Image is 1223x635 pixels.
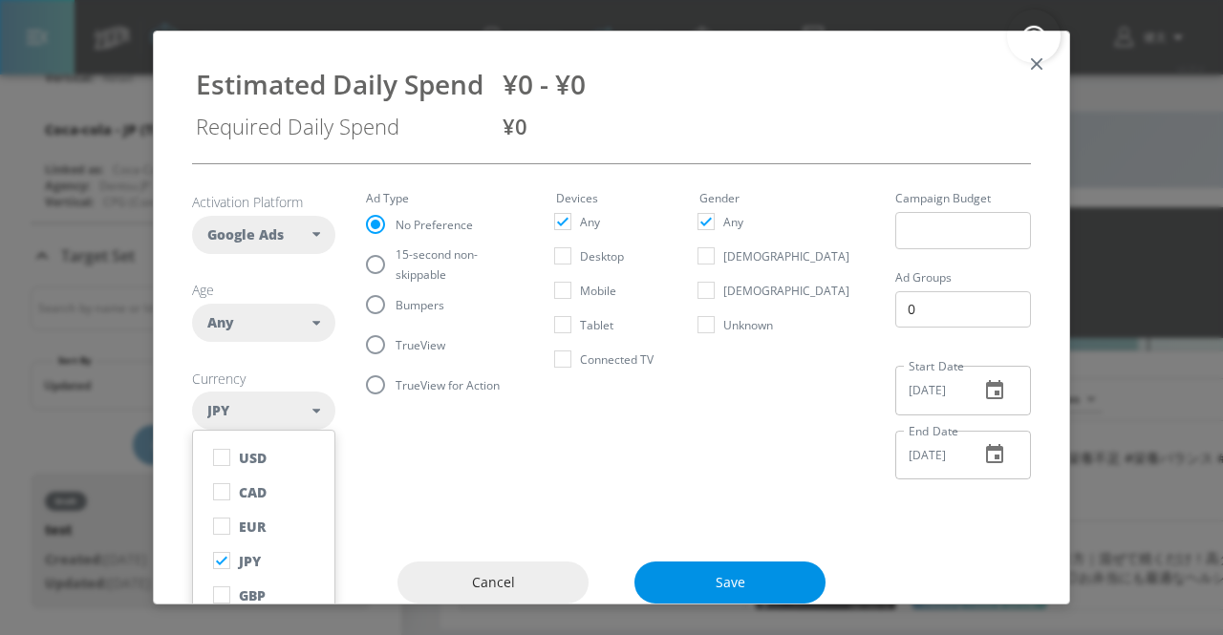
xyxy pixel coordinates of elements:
span: [DEMOGRAPHIC_DATA] [723,281,849,301]
div: JPY [239,552,261,570]
div: JPY [192,392,335,430]
span: Any [207,313,234,332]
span: JPY [207,401,229,420]
div: Required Daily Spend [196,112,483,140]
button: Open Resource Center [1007,10,1061,63]
label: Ad Groups [895,272,1031,284]
div: GBP [239,586,266,604]
button: Save [634,561,826,604]
legend: Devices [556,193,598,204]
span: No Preference [396,215,473,235]
h6: Age [192,281,335,299]
span: 15-second non-skippable [396,244,510,285]
div: ¥0 [503,112,1027,140]
span: TrueView [396,335,445,355]
h6: Currency [192,370,335,388]
label: Campaign Budget [895,193,1031,204]
span: Bumpers [396,295,444,315]
span: Unknown [723,315,773,335]
button: JPY [193,543,334,578]
div: EUR [239,518,266,536]
span: TrueView for Action [396,375,500,395]
div: Google Ads [192,216,335,254]
span: Any [580,212,600,232]
div: USD [239,449,267,467]
h6: Activation Platform [192,193,335,211]
span: Mobile [580,281,616,301]
div: Estimated Daily Spend [196,66,483,102]
button: CAD [193,475,334,509]
span: Save [673,571,787,595]
span: Google Ads [207,225,284,244]
button: GBP [193,578,334,612]
button: USD [193,440,334,475]
span: Tablet [580,315,613,335]
legend: Ad Type [366,193,409,204]
div: CAD [239,483,267,501]
span: Connected TV [580,349,654,370]
span: [DEMOGRAPHIC_DATA] [723,246,849,266]
span: Any [723,212,743,232]
span: ¥0 - ¥0 [503,66,586,102]
button: Cancel [397,561,589,604]
legend: Gender [699,193,740,204]
span: Cancel [436,571,550,595]
span: Desktop [580,246,624,266]
div: Any [192,304,335,342]
button: EUR [193,509,334,543]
